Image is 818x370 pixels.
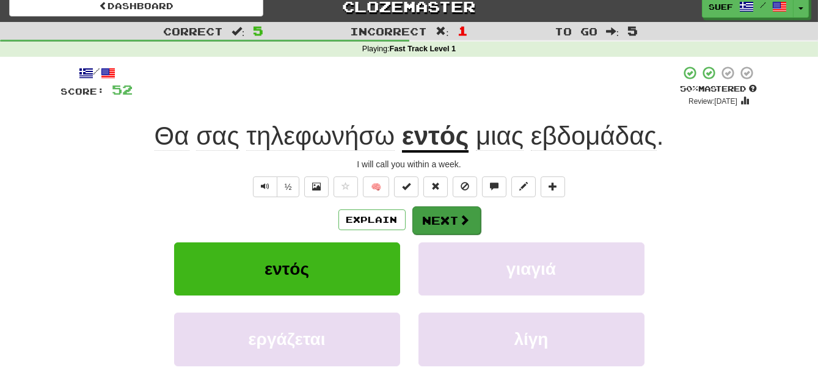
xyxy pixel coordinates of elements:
[760,1,766,9] span: /
[555,25,597,37] span: To go
[304,176,329,197] button: Show image (alt+x)
[363,176,389,197] button: 🧠
[709,1,733,12] span: SueF
[61,65,133,81] div: /
[265,259,309,278] span: εντός
[688,97,737,106] small: Review: [DATE]
[253,23,263,38] span: 5
[418,313,645,366] button: λίγη
[334,176,358,197] button: Favorite sentence (alt+f)
[476,122,524,151] span: μιας
[155,122,189,151] span: Θα
[61,158,758,170] div: I will call you within a week.
[531,122,657,151] span: εβδομάδας
[436,26,449,37] span: :
[112,82,133,97] span: 52
[196,122,239,151] span: σας
[174,313,400,366] button: εργάζεται
[627,23,638,38] span: 5
[514,330,548,349] span: λίγη
[681,84,699,93] span: 50 %
[248,330,325,349] span: εργάζεται
[511,176,536,197] button: Edit sentence (alt+d)
[453,176,477,197] button: Ignore sentence (alt+i)
[402,122,469,153] u: εντός
[418,242,645,296] button: γιαγιά
[338,209,406,230] button: Explain
[469,122,663,150] span: .
[246,122,395,151] span: τηλεφωνήσω
[506,259,556,278] span: γιαγιά
[423,176,448,197] button: Reset to 0% Mastered (alt+r)
[541,176,565,197] button: Add to collection (alt+a)
[250,176,300,197] div: Text-to-speech controls
[412,206,481,234] button: Next
[390,45,456,53] strong: Fast Track Level 1
[61,86,105,96] span: Score:
[174,242,400,296] button: εντός
[277,176,300,197] button: ½
[232,26,245,37] span: :
[350,25,427,37] span: Incorrect
[253,176,277,197] button: Play sentence audio (ctl+space)
[606,26,619,37] span: :
[681,84,758,95] div: Mastered
[394,176,418,197] button: Set this sentence to 100% Mastered (alt+m)
[482,176,506,197] button: Discuss sentence (alt+u)
[458,23,468,38] span: 1
[163,25,223,37] span: Correct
